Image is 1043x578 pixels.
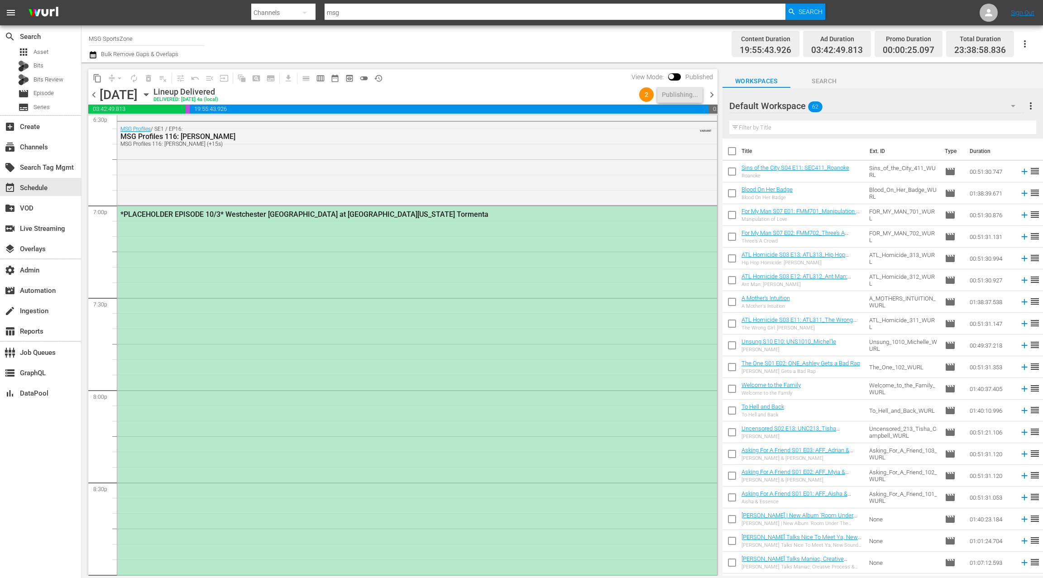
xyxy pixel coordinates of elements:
[18,88,29,99] span: Episode
[5,347,15,358] span: Job Queues
[1029,339,1040,350] span: reorder
[742,164,849,171] a: Sins of the City S04 E11: SEC411_Roanoke
[1029,513,1040,524] span: reorder
[945,535,956,546] span: Episode
[966,313,1016,334] td: 00:51:31.147
[742,542,862,548] div: [PERSON_NAME] Talks Nice To Meet Ya, New Sound & One Direction
[808,97,823,116] span: 62
[742,499,862,505] div: Aisha & Essence
[954,33,1006,45] div: Total Duration
[742,382,801,388] a: Welcome to the Family
[866,508,941,530] td: None
[966,269,1016,291] td: 00:51:30.927
[5,162,15,173] span: Search Tag Mgmt
[231,69,249,87] span: Refresh All Search Blocks
[100,87,138,102] div: [DATE]
[742,521,862,526] div: [PERSON_NAME] | New Album 'Room Under The Stairs', His Daughter Khai, [US_STATE]
[1029,253,1040,263] span: reorder
[945,340,956,351] span: Episode
[1019,340,1029,350] svg: Add to Schedule
[1029,492,1040,502] span: reorder
[1029,296,1040,307] span: reorder
[785,4,825,20] button: Search
[866,378,941,400] td: Welcome_to_the_Family_WURL
[5,285,15,296] span: Automation
[811,33,863,45] div: Ad Duration
[945,557,956,568] span: Episode
[883,45,934,56] span: 00:00:25.097
[33,89,54,98] span: Episode
[742,238,862,244] div: Three’s A Crowd
[742,455,862,461] div: [PERSON_NAME] & [PERSON_NAME]
[742,216,862,222] div: Manipulation of Love
[1019,232,1029,242] svg: Add to Schedule
[742,468,849,482] a: Asking For A Friend S01 E02: AFF_Myia & [PERSON_NAME]
[742,447,853,460] a: Asking For A Friend S01 E03: AFF_Adrian & [PERSON_NAME]
[1029,535,1040,546] span: reorder
[742,273,851,287] a: ATL Homicide S03 E12: ATL312_Ant Man: [PERSON_NAME]
[742,347,836,353] div: [PERSON_NAME]
[18,102,29,113] span: Series
[33,103,50,112] span: Series
[866,356,941,378] td: The_One_102_WURL
[681,73,718,81] span: Published
[866,552,941,573] td: None
[657,86,703,103] button: Publishing...
[742,564,862,570] div: [PERSON_NAME] Talks Maniac, Creative Process & Dating
[945,427,956,438] span: Episode
[153,97,218,103] div: DELIVERED: [DATE] 4a (local)
[5,244,15,254] span: Overlays
[966,291,1016,313] td: 01:38:37.538
[945,492,956,503] span: Episode
[1019,406,1029,416] svg: Add to Schedule
[1025,100,1036,111] span: more_vert
[639,91,654,98] span: 2
[708,105,718,114] span: 00:21:01.164
[866,334,941,356] td: Unsung_1010_Michelle_WURL
[966,182,1016,204] td: 01:38:39.671
[866,421,941,443] td: Uncensored_213_Tisha_Campbell_WURL
[1019,471,1029,481] svg: Add to Schedule
[1019,167,1029,177] svg: Add to Schedule
[1019,188,1029,198] svg: Add to Schedule
[5,203,15,214] span: VOD
[966,161,1016,182] td: 00:51:30.747
[1029,361,1040,372] span: reorder
[966,487,1016,508] td: 00:51:31.053
[1019,319,1029,329] svg: Add to Schedule
[742,555,847,569] a: [PERSON_NAME] Talks Maniac, Creative Process & Dating
[120,210,664,219] div: *PLACEHOLDER EPISODE 10/3* Westchester [GEOGRAPHIC_DATA] at [GEOGRAPHIC_DATA][US_STATE] Tormenta
[945,318,956,329] span: Episode
[966,226,1016,248] td: 00:51:31.131
[1019,253,1029,263] svg: Add to Schedule
[945,449,956,459] span: Episode
[1029,470,1040,481] span: reorder
[90,71,105,86] span: Copy Lineup
[790,76,858,87] span: Search
[1019,492,1029,502] svg: Add to Schedule
[700,125,712,132] span: VARIANT
[939,139,964,164] th: Type
[742,368,860,374] div: [PERSON_NAME] Gets a Bad Rap
[5,182,15,193] span: Schedule
[742,282,862,287] div: Ant Man: [PERSON_NAME]
[359,74,368,83] span: toggle_off
[627,73,668,81] span: View Mode:
[33,75,63,84] span: Bits Review
[945,166,956,177] span: Episode
[1029,166,1040,177] span: reorder
[966,421,1016,443] td: 00:51:21.106
[740,45,791,56] span: 19:55:43.926
[1019,275,1029,285] svg: Add to Schedule
[866,248,941,269] td: ATL_Homicide_313_WURL
[742,490,851,504] a: Asking For A Friend S01 E01: AFF_Aisha & Essence
[742,208,861,221] a: For My Man S07 E01: FMM701_Manipulation of Love
[945,362,956,373] span: Episode
[278,69,296,87] span: Download as CSV
[1029,405,1040,416] span: reorder
[966,204,1016,226] td: 00:51:30.876
[966,508,1016,530] td: 01:40:23.184
[22,2,65,24] img: ans4CAIJ8jUAAAAAAAAAAAAAAAAAAAAAAAAgQb4GAAAAAAAAAAAAAAAAAAAAAAAAJMjXAAAAAAAAAAAAAAAAAAAAAAAAgAT5G...
[1019,297,1029,307] svg: Add to Schedule
[1019,514,1029,524] svg: Add to Schedule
